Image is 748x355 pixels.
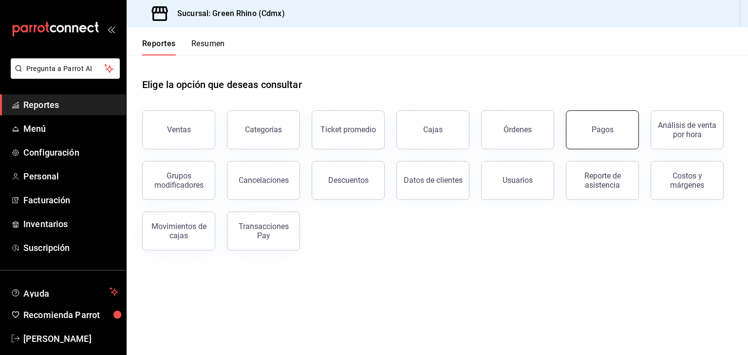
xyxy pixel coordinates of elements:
[169,8,285,19] h3: Sucursal: Green Rhino (Cdmx)
[566,161,639,200] button: Reporte de asistencia
[142,161,215,200] button: Grupos modificadores
[23,146,118,159] span: Configuración
[227,212,300,250] button: Transacciones Pay
[23,217,118,231] span: Inventarios
[23,98,118,111] span: Reportes
[142,212,215,250] button: Movimientos de cajas
[657,171,717,190] div: Costos y márgenes
[572,171,633,190] div: Reporte de asistencia
[23,194,118,207] span: Facturación
[481,161,554,200] button: Usuarios
[592,125,614,134] div: Pagos
[142,110,215,149] button: Ventas
[26,64,105,74] span: Pregunta a Parrot AI
[227,161,300,200] button: Cancelaciones
[23,122,118,135] span: Menú
[651,110,724,149] button: Análisis de venta por hora
[328,176,369,185] div: Descuentos
[423,125,443,134] div: Cajas
[312,161,385,200] button: Descuentos
[149,222,209,240] div: Movimientos de cajas
[396,110,469,149] button: Cajas
[167,125,191,134] div: Ventas
[312,110,385,149] button: Ticket promedio
[227,110,300,149] button: Categorías
[651,161,724,200] button: Costos y márgenes
[142,39,176,55] button: Reportes
[503,176,533,185] div: Usuarios
[142,39,225,55] div: navigation tabs
[23,286,106,298] span: Ayuda
[481,110,554,149] button: Órdenes
[245,125,282,134] div: Categorías
[566,110,639,149] button: Pagos
[149,171,209,190] div: Grupos modificadores
[23,170,118,183] span: Personal
[657,121,717,139] div: Análisis de venta por hora
[23,308,118,321] span: Recomienda Parrot
[107,25,115,33] button: open_drawer_menu
[23,332,118,345] span: [PERSON_NAME]
[191,39,225,55] button: Resumen
[320,125,376,134] div: Ticket promedio
[504,125,532,134] div: Órdenes
[396,161,469,200] button: Datos de clientes
[142,77,302,92] h1: Elige la opción que deseas consultar
[23,241,118,254] span: Suscripción
[7,71,120,81] a: Pregunta a Parrot AI
[239,176,289,185] div: Cancelaciones
[404,176,463,185] div: Datos de clientes
[11,58,120,79] button: Pregunta a Parrot AI
[233,222,294,240] div: Transacciones Pay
